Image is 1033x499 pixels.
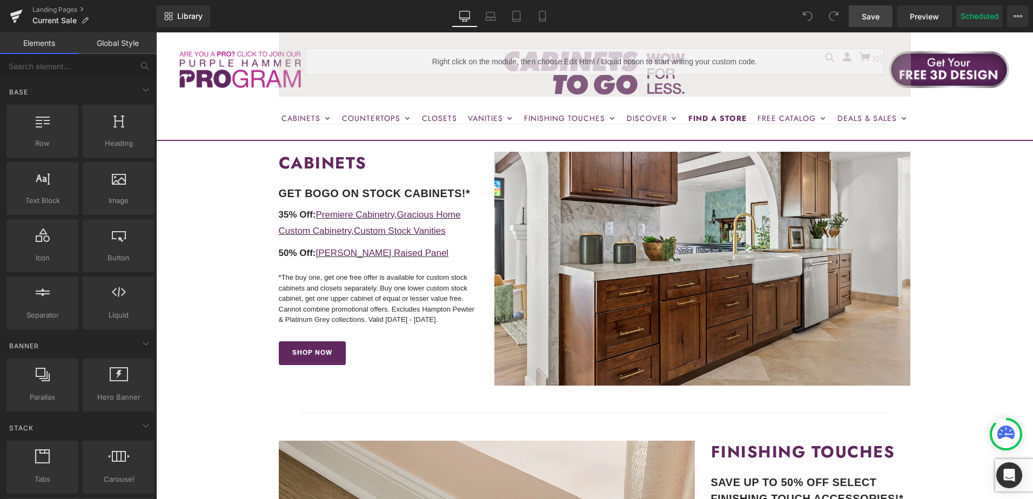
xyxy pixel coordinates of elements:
span: , , [123,177,305,204]
span: Tabs [10,474,75,485]
span: Text Block [10,195,75,206]
strong: CABINETS [123,119,211,142]
span: Icon [10,252,75,264]
b: SAVE UP TO 50% OFF SELECT FINISHING TOUCH ACCESSORIES!* [555,444,748,472]
button: More [1007,5,1029,27]
div: Open Intercom Messenger [996,462,1022,488]
a: Mobile [529,5,555,27]
img: Buy One, Get One Free Sale! [338,119,754,354]
a: Landing Pages [32,5,157,14]
a: SHOP NOW [123,309,190,333]
a: Custom Stock Vanities [198,193,290,204]
a: Laptop [478,5,504,27]
b: GET BOGO ON STOCK CABINETS!* [123,155,314,167]
a: Tablet [504,5,529,27]
span: Hero Banner [86,392,151,403]
button: Undo [797,5,819,27]
span: Save [862,11,880,22]
span: Banner [8,341,40,351]
button: Redo [823,5,844,27]
span: SHOP NOW [136,317,176,325]
p: *The buy one, get one free offer is available for custom stock cabinets and closets separately. B... [123,240,323,293]
span: 35% Off: [123,177,160,187]
span: Current Sale [32,16,77,25]
a: [PERSON_NAME] Raised Panel [159,215,292,226]
span: Carousel [86,474,151,485]
span: Library [177,11,203,21]
span: 50% Off: [123,215,160,226]
span: Row [10,138,75,149]
a: Preview [897,5,952,27]
span: Liquid [86,309,151,321]
a: Desktop [452,5,478,27]
a: Premiere Cabinetry [159,177,238,187]
a: Global Style [78,32,157,54]
span: Separator [10,309,75,321]
span: Button [86,252,151,264]
span: Parallax [10,392,75,403]
a: Gracious Home Custom Cabinetry [123,177,305,204]
span: Heading [86,138,151,149]
span: Base [8,87,29,97]
button: Scheduled [956,5,1003,27]
span: Image [86,195,151,206]
a: New Library [157,5,210,27]
b: FINISHING TOUCHES [555,408,739,431]
span: Stack [8,423,35,433]
span: Preview [910,11,939,22]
